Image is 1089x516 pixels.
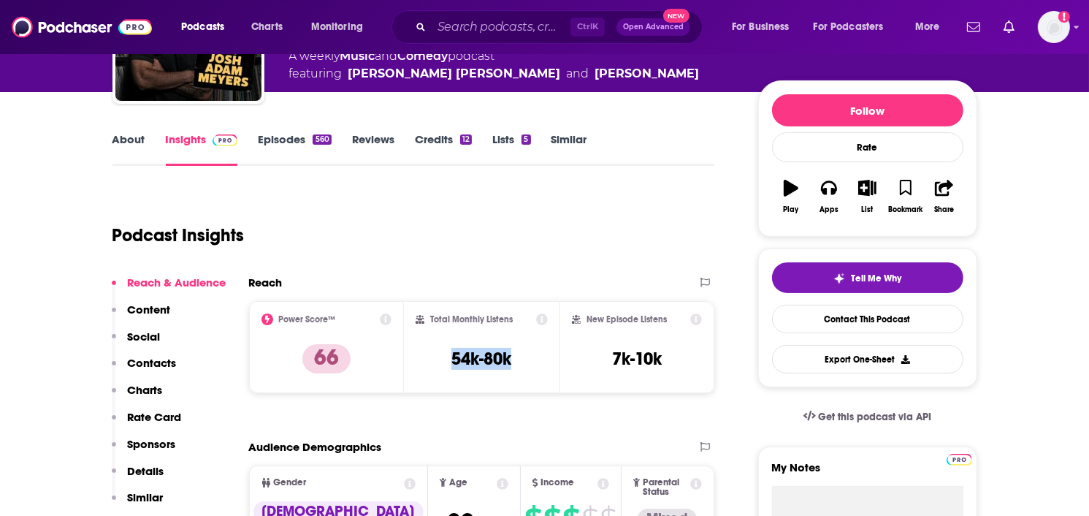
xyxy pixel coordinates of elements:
p: Sponsors [128,437,176,451]
span: Parental Status [643,478,688,497]
a: Show notifications dropdown [998,15,1020,39]
a: Pro website [947,452,972,466]
button: Social [112,330,161,357]
a: Charts [242,15,291,39]
p: Social [128,330,161,344]
p: Reach & Audience [128,276,226,289]
a: Lists5 [492,132,530,166]
div: 560 [313,134,331,145]
a: Similar [551,132,587,166]
a: InsightsPodchaser Pro [166,132,238,166]
span: Age [449,478,467,487]
div: 5 [521,134,530,145]
div: [PERSON_NAME] [595,65,700,83]
button: Rate Card [112,410,182,437]
h3: 7k-10k [612,348,662,370]
h2: Audience Demographics [249,440,382,454]
div: Search podcasts, credits, & more... [405,10,717,44]
a: Credits12 [415,132,472,166]
button: tell me why sparkleTell Me Why [772,262,963,293]
button: Open AdvancedNew [616,18,690,36]
span: New [663,9,689,23]
div: 12 [460,134,472,145]
h2: Total Monthly Listens [430,314,513,325]
button: Share [925,170,963,223]
button: Follow [772,94,963,126]
button: Apps [810,170,848,223]
button: Reach & Audience [112,276,226,303]
a: Episodes560 [258,132,331,166]
p: Similar [128,490,164,504]
a: Reviews [352,132,394,166]
img: User Profile [1038,11,1070,43]
div: Bookmark [888,205,922,214]
span: and [567,65,589,83]
span: Tell Me Why [851,273,901,284]
div: Rate [772,132,963,162]
button: Export One-Sheet [772,345,963,373]
p: Charts [128,383,163,397]
button: open menu [722,15,808,39]
a: Show notifications dropdown [961,15,986,39]
img: tell me why sparkle [833,273,845,284]
a: Get this podcast via API [792,399,944,435]
label: My Notes [772,460,963,486]
button: open menu [905,15,958,39]
a: Josh Adam Meyers [348,65,561,83]
span: More [915,17,940,37]
button: Play [772,170,810,223]
button: Details [112,464,164,491]
span: featuring [289,65,700,83]
button: Content [112,303,171,330]
p: Rate Card [128,410,182,424]
div: Share [934,205,954,214]
span: Income [541,478,575,487]
input: Search podcasts, credits, & more... [432,15,570,39]
button: Bookmark [887,170,925,223]
span: Get this podcast via API [818,411,931,423]
span: Open Advanced [623,23,684,31]
p: 66 [302,344,351,373]
a: Contact This Podcast [772,305,963,333]
span: Charts [251,17,283,37]
h2: Reach [249,276,283,289]
button: Sponsors [112,437,176,464]
button: Charts [112,383,163,410]
span: and [375,49,398,63]
svg: Add a profile image [1058,11,1070,23]
button: Show profile menu [1038,11,1070,43]
button: open menu [171,15,243,39]
p: Details [128,464,164,478]
p: Contacts [128,356,177,370]
button: List [848,170,886,223]
span: Podcasts [181,17,224,37]
h1: Podcast Insights [112,224,245,246]
button: Contacts [112,356,177,383]
h2: New Episode Listens [586,314,667,325]
span: Gender [274,478,307,487]
img: Podchaser - Follow, Share and Rate Podcasts [12,13,152,41]
a: Music [340,49,375,63]
span: For Podcasters [814,17,884,37]
span: Logged in as TaraKennedy [1038,11,1070,43]
p: Content [128,303,171,316]
div: Play [783,205,798,214]
div: A weekly podcast [289,48,700,83]
span: For Business [732,17,790,37]
h2: Power Score™ [279,314,336,325]
span: Monitoring [311,17,363,37]
button: open menu [301,15,382,39]
h3: 54k-80k [451,348,511,370]
div: List [862,205,874,214]
img: Podchaser Pro [947,454,972,466]
a: Comedy [398,49,448,63]
button: open menu [804,15,905,39]
img: Podchaser Pro [213,134,238,146]
div: Apps [819,205,838,214]
a: About [112,132,145,166]
span: Ctrl K [570,18,605,37]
